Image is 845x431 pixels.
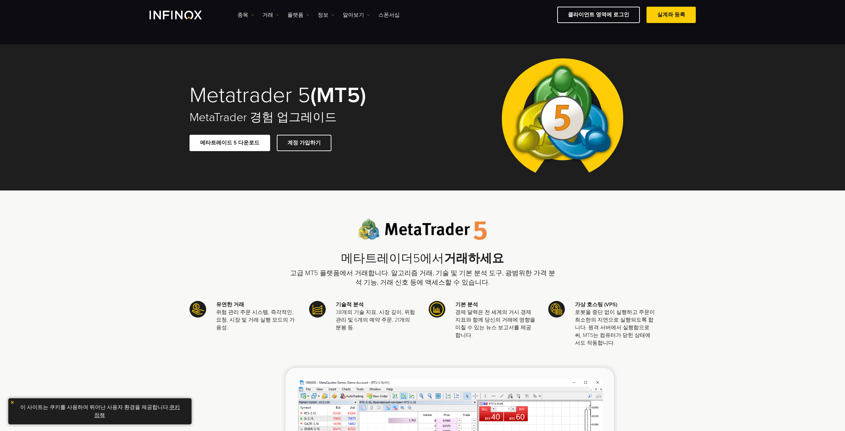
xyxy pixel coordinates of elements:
p: 고급 MT5 플랫폼에서 거래합니다. 알고리즘 거래, 기술 및 기본 분석 도구, 광범위한 가격 분석 기능, 거래 신호 등에 액세스할 수 있습니다. [289,269,556,287]
img: Meta Trader 5 icon [190,301,206,318]
h1: Metatrader 5 [190,84,413,107]
p: 38개의 기술 지표, 시장 깊이, 위험 관리 및 6개의 예약 주문, 21개의 분봉 등. [336,309,416,332]
h2: 메타트레이더5에서 [289,252,556,266]
strong: (MT5) [310,82,366,108]
a: 클라이언트 영역에 로그인 [557,7,640,23]
img: Meta Trader 5 icon [548,301,565,318]
a: INFINOX Logo [150,11,217,19]
a: 플랫폼 [287,11,309,19]
a: 계정 가입하기 [277,135,331,151]
p: 경제 달력은 전 세계의 거시 경제 지표와 함께 당신의 거래에 영향을 미칠 수 있는 뉴스 보고서를 제공합니다. [455,309,536,339]
a: 스폰서십 [378,11,400,19]
img: yellow close icon [10,400,15,405]
strong: 가상 호스팅 (VPS) [575,301,617,308]
a: 거래 [262,11,279,19]
p: 위험 관리 주문 시스템, 즉각적인, 요청, 시장 및 거래 실행 모드의 가용성. [216,309,297,332]
a: 종목 [237,11,254,19]
strong: 유연한 거래 [216,301,244,308]
a: 실계좌 등록 [646,7,696,23]
strong: 기술적 분석 [336,301,364,308]
h2: MetaTrader 경험 업그레이드 [190,110,413,125]
strong: 거래하세요 [444,251,504,266]
img: Meta Trader 5 logo [358,219,487,240]
p: 로봇을 중단 없이 실행하고 주문이 최소한의 지연으로 실행되도록 합니다. 원격 서버에서 실행함으로써, MT5는 컴퓨터가 닫힌 상태에서도 작동합니다. [575,309,655,347]
a: 정보 [318,11,334,19]
img: Meta Trader 5 icon [429,301,445,318]
p: 이 사이트는 쿠키를 사용하여 뛰어난 사용자 환경을 제공합니다. . [12,402,188,421]
a: 알아보기 [343,11,370,19]
strong: 기본 분석 [455,301,478,308]
img: Meta Trader 5 icon [309,301,326,318]
img: Meta Trader 5 [496,44,629,190]
a: 메타트레이드 5 다운로드 [190,135,270,151]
